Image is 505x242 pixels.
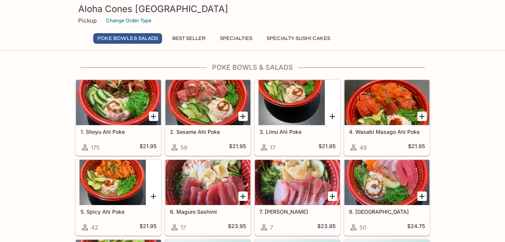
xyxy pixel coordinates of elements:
[180,144,187,151] span: 59
[255,80,340,125] div: 3. Limu Ahi Poke
[165,160,250,205] div: 6. Maguro Sashimi
[180,224,186,231] span: 17
[318,143,335,152] h5: $21.95
[78,3,427,15] h3: Aloha Cones [GEOGRAPHIC_DATA]
[262,33,334,44] button: Specialty Sushi Cakes
[349,208,425,215] h5: 9. [GEOGRAPHIC_DATA]
[417,112,427,121] button: Add 4. Wasabi Masago Ahi Poke
[417,191,427,201] button: Add 9. Charashi
[170,208,246,215] h5: 6. Maguro Sashimi
[216,33,256,44] button: Specialties
[317,223,335,232] h5: $23.95
[359,144,367,151] span: 49
[76,80,161,125] div: 1. Shoyu Ahi Poke
[328,191,337,201] button: Add 7. Hamachi Sashimi
[76,159,161,236] a: 5. Spicy Ahi Poke42$21.95
[149,112,158,121] button: Add 1. Shoyu Ahi Poke
[359,224,366,231] span: 50
[255,80,340,156] a: 3. Limu Ahi Poke17$21.95
[238,191,248,201] button: Add 6. Maguro Sashimi
[165,159,251,236] a: 6. Maguro Sashimi17$23.95
[91,224,98,231] span: 42
[259,129,335,135] h5: 3. Limu Ahi Poke
[93,33,162,44] button: Poke Bowls & Salads
[349,129,425,135] h5: 4. Wasabi Masago Ahi Poke
[344,80,429,125] div: 4. Wasabi Masago Ahi Poke
[408,143,425,152] h5: $21.95
[75,63,430,72] h4: Poke Bowls & Salads
[91,144,100,151] span: 175
[238,112,248,121] button: Add 2. Sesame Ahi Poke
[80,208,156,215] h5: 5. Spicy Ahi Poke
[140,143,156,152] h5: $21.95
[103,15,155,26] button: Change Order Type
[259,208,335,215] h5: 7. [PERSON_NAME]
[270,144,275,151] span: 17
[76,80,161,156] a: 1. Shoyu Ahi Poke175$21.95
[229,143,246,152] h5: $21.95
[255,160,340,205] div: 7. Hamachi Sashimi
[140,223,156,232] h5: $21.95
[165,80,250,125] div: 2. Sesame Ahi Poke
[78,17,97,24] p: Pickup
[255,159,340,236] a: 7. [PERSON_NAME]7$23.95
[270,224,273,231] span: 7
[168,33,210,44] button: Best Seller
[344,160,429,205] div: 9. Charashi
[80,129,156,135] h5: 1. Shoyu Ahi Poke
[76,160,161,205] div: 5. Spicy Ahi Poke
[170,129,246,135] h5: 2. Sesame Ahi Poke
[344,159,430,236] a: 9. [GEOGRAPHIC_DATA]50$24.75
[165,80,251,156] a: 2. Sesame Ahi Poke59$21.95
[149,191,158,201] button: Add 5. Spicy Ahi Poke
[328,112,337,121] button: Add 3. Limu Ahi Poke
[344,80,430,156] a: 4. Wasabi Masago Ahi Poke49$21.95
[228,223,246,232] h5: $23.95
[407,223,425,232] h5: $24.75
